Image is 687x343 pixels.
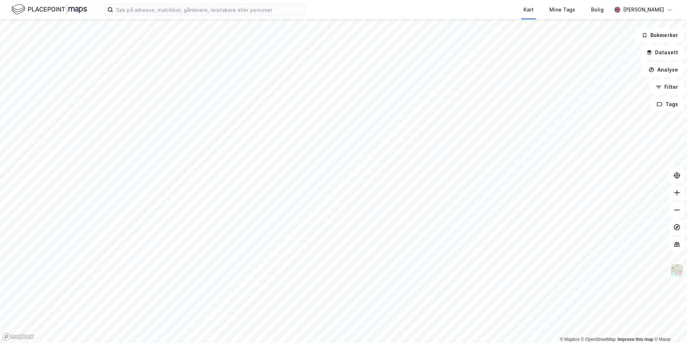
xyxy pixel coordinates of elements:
[651,308,687,343] iframe: Chat Widget
[2,333,34,341] a: Mapbox homepage
[560,337,580,342] a: Mapbox
[651,308,687,343] div: Kontrollprogram for chat
[591,5,604,14] div: Bolig
[650,80,684,94] button: Filter
[524,5,534,14] div: Kart
[651,97,684,111] button: Tags
[636,28,684,42] button: Bokmerker
[640,45,684,60] button: Datasett
[581,337,616,342] a: OpenStreetMap
[549,5,575,14] div: Mine Tags
[618,337,653,342] a: Improve this map
[11,3,87,16] img: logo.f888ab2527a4732fd821a326f86c7f29.svg
[642,63,684,77] button: Analyse
[623,5,664,14] div: [PERSON_NAME]
[670,264,684,277] img: Z
[113,4,305,15] input: Søk på adresse, matrikkel, gårdeiere, leietakere eller personer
